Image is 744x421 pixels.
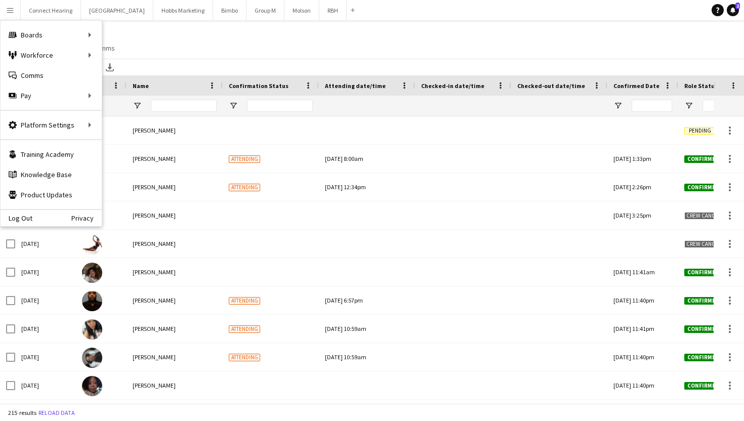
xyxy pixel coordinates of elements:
[1,115,102,135] div: Platform Settings
[229,297,260,305] span: Attending
[1,65,102,86] a: Comms
[246,1,284,20] button: Group M
[21,1,81,20] button: Connect Hearing
[15,230,76,258] div: [DATE]
[133,297,176,304] span: [PERSON_NAME]
[1,45,102,65] div: Workforce
[133,82,149,90] span: Name
[133,268,176,276] span: [PERSON_NAME]
[1,86,102,106] div: Pay
[1,185,102,205] a: Product Updates
[684,184,722,191] span: Confirmed
[325,145,409,173] div: [DATE] 8:00am
[727,4,739,16] a: 2
[684,101,693,110] button: Open Filter Menu
[229,82,288,90] span: Confirmation Status
[607,371,678,399] div: [DATE] 11:40pm
[88,41,119,55] a: Comms
[613,82,659,90] span: Confirmed Date
[82,376,102,396] img: Quadirah Sampson
[325,173,409,201] div: [DATE] 12:34pm
[133,382,176,389] span: [PERSON_NAME]
[684,325,722,333] span: Confirmed
[632,100,672,112] input: Confirmed Date Filter Input
[735,3,740,9] span: 2
[133,155,176,162] span: [PERSON_NAME]
[133,183,176,191] span: [PERSON_NAME]
[133,127,176,134] span: [PERSON_NAME]
[133,212,176,219] span: [PERSON_NAME]
[325,315,409,343] div: [DATE] 10:59am
[71,214,102,222] a: Privacy
[82,319,102,340] img: Terri Davis
[229,184,260,191] span: Attending
[133,325,176,332] span: [PERSON_NAME]
[229,101,238,110] button: Open Filter Menu
[92,44,115,53] span: Comms
[229,354,260,361] span: Attending
[15,258,76,286] div: [DATE]
[325,286,409,314] div: [DATE] 6:57pm
[133,240,176,247] span: [PERSON_NAME]
[1,164,102,185] a: Knowledge Base
[607,173,678,201] div: [DATE] 2:26pm
[607,343,678,371] div: [DATE] 11:40pm
[229,325,260,333] span: Attending
[325,82,386,90] span: Attending date/time
[684,212,732,220] span: Crew cancelled
[607,258,678,286] div: [DATE] 11:41am
[1,25,102,45] div: Boards
[153,1,213,20] button: Hobbs Marketing
[421,82,484,90] span: Checked-in date/time
[15,371,76,399] div: [DATE]
[133,101,142,110] button: Open Filter Menu
[684,240,732,248] span: Crew cancelled
[151,100,217,112] input: Name Filter Input
[684,382,722,390] span: Confirmed
[613,101,623,110] button: Open Filter Menu
[1,144,102,164] a: Training Academy
[82,291,102,311] img: Phillip Bobbitt
[684,127,716,135] span: Pending
[684,155,722,163] span: Confirmed
[607,145,678,173] div: [DATE] 1:33pm
[284,1,319,20] button: Molson
[684,269,722,276] span: Confirmed
[517,82,585,90] span: Checked-out date/time
[684,82,718,90] span: Role Status
[319,1,347,20] button: RBH
[82,263,102,283] img: Megan Ouellet
[36,407,77,418] button: Reload data
[104,61,116,73] app-action-btn: Export XLSX
[213,1,246,20] button: Bimbo
[684,354,722,361] span: Confirmed
[247,100,313,112] input: Confirmation Status Filter Input
[133,353,176,361] span: [PERSON_NAME]
[15,315,76,343] div: [DATE]
[325,343,409,371] div: [DATE] 10:59am
[702,100,743,112] input: Role Status Filter Input
[229,155,260,163] span: Attending
[1,214,32,222] a: Log Out
[81,1,153,20] button: [GEOGRAPHIC_DATA]
[15,286,76,314] div: [DATE]
[607,286,678,314] div: [DATE] 11:40pm
[684,297,722,305] span: Confirmed
[607,315,678,343] div: [DATE] 11:41pm
[607,201,678,229] div: [DATE] 3:25pm
[82,234,102,255] img: Sanvi Arora
[15,343,76,371] div: [DATE]
[82,348,102,368] img: Tiyon Thomas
